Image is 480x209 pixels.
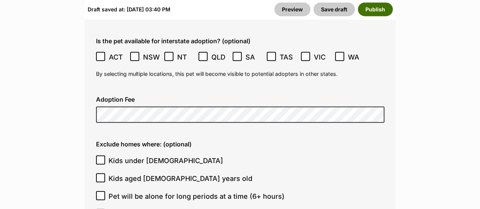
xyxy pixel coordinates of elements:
[274,3,310,16] a: Preview
[109,52,126,62] span: ACT
[211,52,228,62] span: QLD
[177,52,194,62] span: NT
[246,52,263,62] span: SA
[109,156,223,166] span: Kids under [DEMOGRAPHIC_DATA]
[109,191,285,201] span: Pet will be alone for long periods at a time (6+ hours)
[109,173,252,184] span: Kids aged [DEMOGRAPHIC_DATA] years old
[96,38,384,44] label: Is the pet available for interstate adoption? (optional)
[348,52,365,62] span: WA
[314,52,331,62] span: VIC
[358,3,393,16] button: Publish
[313,3,355,16] button: Save draft
[143,52,160,62] span: NSW
[96,70,384,78] p: By selecting multiple locations, this pet will become visible to potential adopters in other states.
[96,96,384,103] label: Adoption Fee
[280,52,297,62] span: TAS
[88,3,170,16] div: Draft saved at: [DATE] 03:40 PM
[96,141,384,148] label: Exclude homes where: (optional)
